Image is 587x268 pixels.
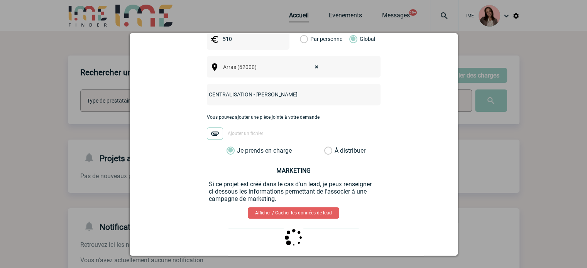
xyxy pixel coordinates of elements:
input: Budget HT [221,34,274,44]
label: Global [349,28,354,50]
p: Vous pouvez ajouter une pièce jointe à votre demande [207,115,381,120]
span: Arras (62000) [220,62,326,72]
a: Afficher / Cacher les données de lead [248,207,339,219]
p: Si ce projet est créé dans le cas d'un lead, je peux renseigner ci-dessous les informations perme... [209,180,379,202]
h3: MARKETING [209,167,379,174]
img: ... [284,228,303,247]
span: × [315,62,318,72]
input: Nom de l'événement [207,89,360,99]
label: Je prends en charge [227,147,240,155]
label: Par personne [300,28,308,50]
label: À distribuer [324,147,332,155]
span: Ajouter un fichier [228,131,263,137]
